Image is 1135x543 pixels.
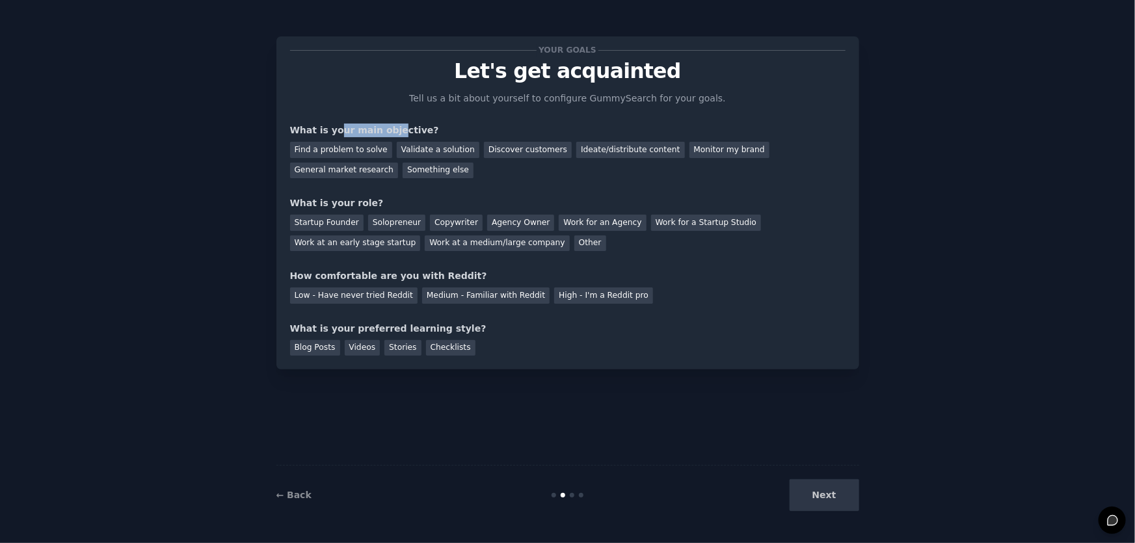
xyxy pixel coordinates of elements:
[574,235,606,252] div: Other
[422,287,550,304] div: Medium - Familiar with Reddit
[290,196,846,210] div: What is your role?
[426,340,475,356] div: Checklists
[576,142,684,158] div: Ideate/distribute content
[484,142,572,158] div: Discover customers
[397,142,479,158] div: Validate a solution
[290,163,399,179] div: General market research
[290,235,421,252] div: Work at an early stage startup
[276,490,312,500] a: ← Back
[404,92,732,105] p: Tell us a bit about yourself to configure GummySearch for your goals.
[430,215,483,231] div: Copywriter
[559,215,646,231] div: Work for an Agency
[554,287,653,304] div: High - I'm a Reddit pro
[290,60,846,83] p: Let's get acquainted
[345,340,381,356] div: Videos
[403,163,474,179] div: Something else
[384,340,421,356] div: Stories
[290,287,418,304] div: Low - Have never tried Reddit
[425,235,569,252] div: Work at a medium/large company
[290,322,846,336] div: What is your preferred learning style?
[290,142,392,158] div: Find a problem to solve
[368,215,425,231] div: Solopreneur
[290,124,846,137] div: What is your main objective?
[290,269,846,283] div: How comfortable are you with Reddit?
[537,44,599,57] span: Your goals
[689,142,769,158] div: Monitor my brand
[290,340,340,356] div: Blog Posts
[487,215,554,231] div: Agency Owner
[290,215,364,231] div: Startup Founder
[651,215,761,231] div: Work for a Startup Studio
